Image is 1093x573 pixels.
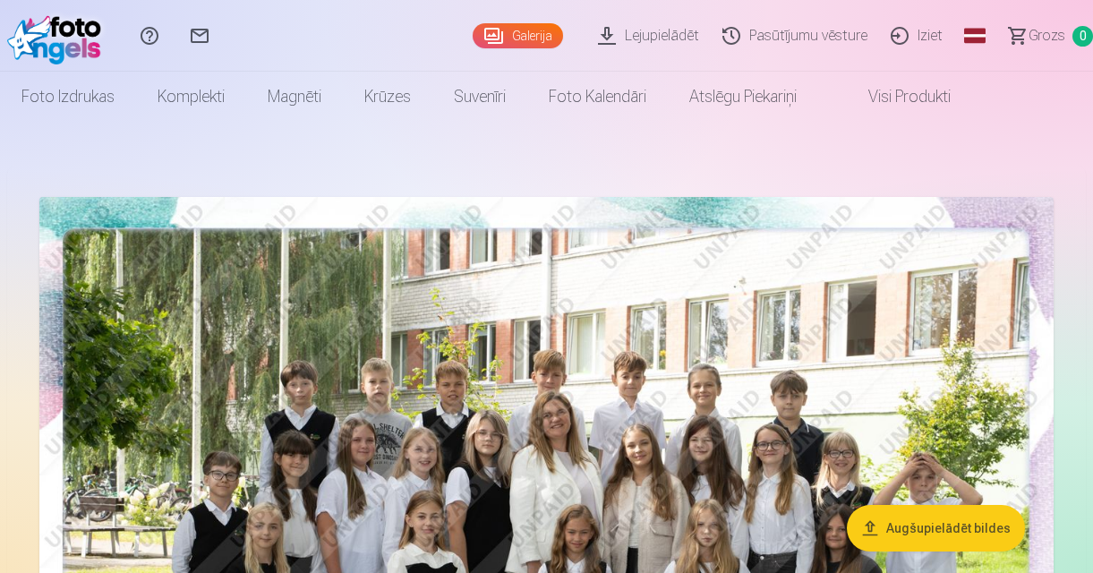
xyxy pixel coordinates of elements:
[818,72,972,122] a: Visi produkti
[527,72,668,122] a: Foto kalendāri
[1029,25,1065,47] span: Grozs
[432,72,527,122] a: Suvenīri
[1072,26,1093,47] span: 0
[7,7,110,64] img: /fa1
[668,72,818,122] a: Atslēgu piekariņi
[343,72,432,122] a: Krūzes
[246,72,343,122] a: Magnēti
[136,72,246,122] a: Komplekti
[847,505,1025,552] button: Augšupielādēt bildes
[473,23,563,48] a: Galerija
